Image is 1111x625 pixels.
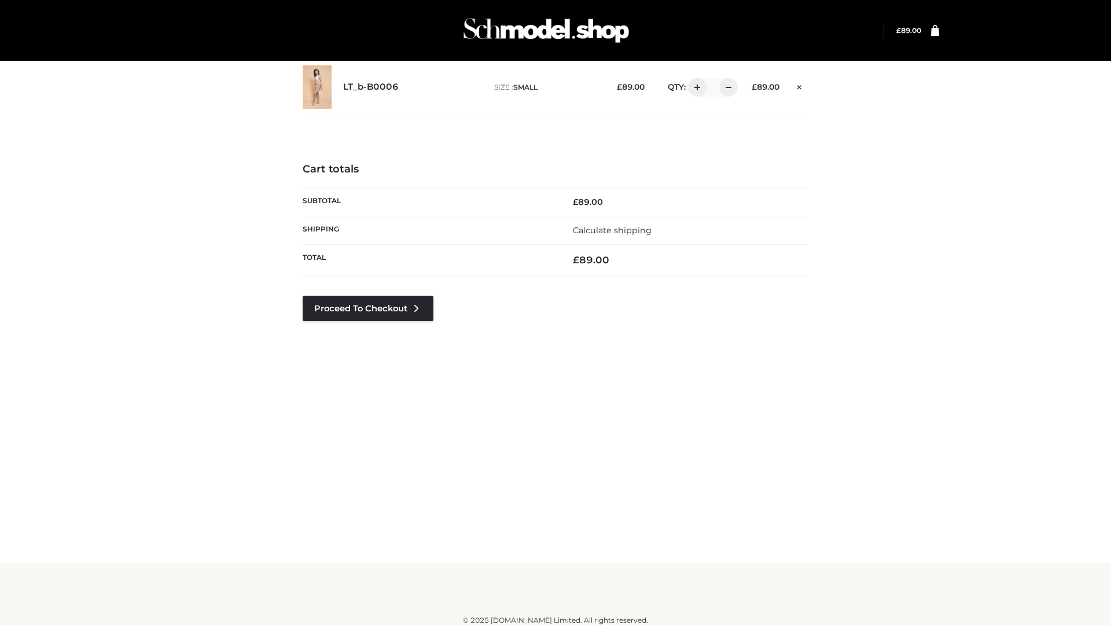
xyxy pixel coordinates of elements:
bdi: 89.00 [896,26,921,35]
bdi: 89.00 [617,82,645,91]
a: LT_b-B0006 [343,82,399,93]
a: Remove this item [791,78,808,93]
bdi: 89.00 [752,82,779,91]
span: £ [896,26,901,35]
span: £ [573,254,579,266]
a: £89.00 [896,26,921,35]
span: £ [573,197,578,207]
a: Proceed to Checkout [303,296,433,321]
th: Subtotal [303,187,555,216]
div: QTY: [656,78,734,97]
span: £ [617,82,622,91]
th: Shipping [303,216,555,244]
span: SMALL [513,83,538,91]
a: Calculate shipping [573,225,652,236]
span: £ [752,82,757,91]
bdi: 89.00 [573,197,603,207]
p: size : [494,82,599,93]
img: Schmodel Admin 964 [459,8,633,53]
th: Total [303,245,555,275]
h4: Cart totals [303,163,808,176]
img: LT_b-B0006 - SMALL [303,65,332,109]
bdi: 89.00 [573,254,609,266]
